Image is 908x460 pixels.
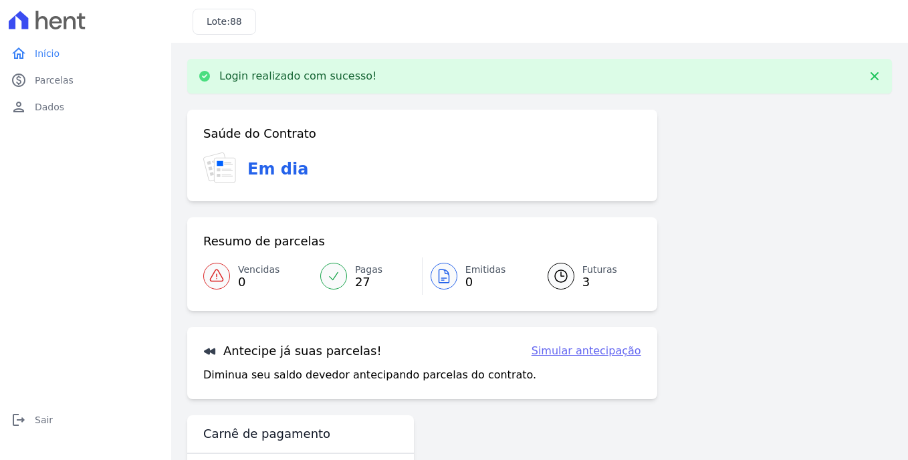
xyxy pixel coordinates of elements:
[355,277,382,287] span: 27
[5,40,166,67] a: homeInício
[238,277,279,287] span: 0
[230,16,242,27] span: 88
[35,47,60,60] span: Início
[11,412,27,428] i: logout
[203,367,536,383] p: Diminua seu saldo devedor antecipando parcelas do contrato.
[207,15,242,29] h3: Lote:
[203,426,330,442] h3: Carnê de pagamento
[203,126,316,142] h3: Saúde do Contrato
[11,45,27,62] i: home
[5,407,166,433] a: logoutSair
[5,67,166,94] a: paidParcelas
[219,70,377,83] p: Login realizado com sucesso!
[582,277,617,287] span: 3
[465,277,506,287] span: 0
[35,100,64,114] span: Dados
[532,257,641,295] a: Futuras 3
[203,233,325,249] h3: Resumo de parcelas
[423,257,532,295] a: Emitidas 0
[312,257,422,295] a: Pagas 27
[532,343,641,359] a: Simular antecipação
[355,263,382,277] span: Pagas
[35,74,74,87] span: Parcelas
[11,99,27,115] i: person
[35,413,53,427] span: Sair
[238,263,279,277] span: Vencidas
[247,157,308,181] h3: Em dia
[5,94,166,120] a: personDados
[465,263,506,277] span: Emitidas
[203,343,382,359] h3: Antecipe já suas parcelas!
[11,72,27,88] i: paid
[582,263,617,277] span: Futuras
[203,257,312,295] a: Vencidas 0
